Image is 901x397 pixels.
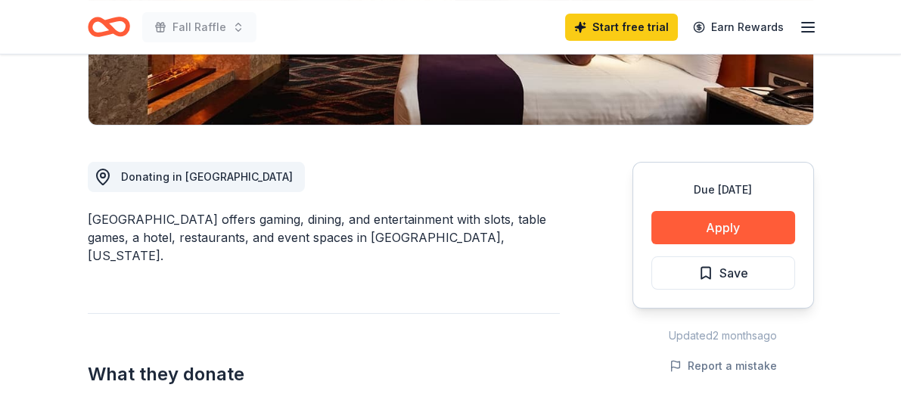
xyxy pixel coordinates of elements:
[684,14,793,41] a: Earn Rewards
[651,256,795,290] button: Save
[88,362,560,386] h2: What they donate
[88,9,130,45] a: Home
[142,12,256,42] button: Fall Raffle
[565,14,678,41] a: Start free trial
[719,263,748,283] span: Save
[651,181,795,199] div: Due [DATE]
[632,327,814,345] div: Updated 2 months ago
[88,210,560,265] div: [GEOGRAPHIC_DATA] offers gaming, dining, and entertainment with slots, table games, a hotel, rest...
[121,170,293,183] span: Donating in [GEOGRAPHIC_DATA]
[172,18,226,36] span: Fall Raffle
[670,357,777,375] button: Report a mistake
[651,211,795,244] button: Apply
